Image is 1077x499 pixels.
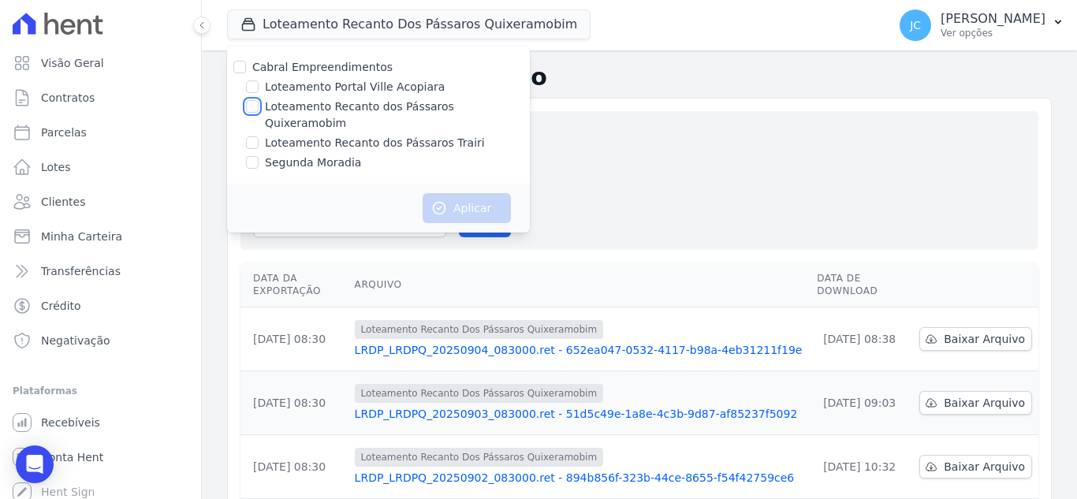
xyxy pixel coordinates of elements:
span: Visão Geral [41,55,104,71]
span: Conta Hent [41,449,103,465]
td: [DATE] 08:38 [811,307,913,371]
span: Baixar Arquivo [944,395,1025,411]
span: Loteamento Recanto Dos Pássaros Quixeramobim [355,384,604,403]
a: LRDP_LRDPQ_20250903_083000.ret - 51d5c49e-1a8e-4c3b-9d87-af85237f5092 [355,406,805,422]
td: [DATE] 08:30 [240,435,348,499]
span: Recebíveis [41,415,100,430]
a: LRDP_LRDPQ_20250902_083000.ret - 894b856f-323b-44ce-8655-f54f42759ce6 [355,470,805,486]
span: Contratos [41,90,95,106]
div: Plataformas [13,382,188,400]
a: Recebíveis [6,407,195,438]
p: Ver opções [941,27,1045,39]
a: Baixar Arquivo [919,391,1032,415]
a: Parcelas [6,117,195,148]
label: Segunda Moradia [265,155,361,171]
td: [DATE] 10:32 [811,435,913,499]
span: JC [910,20,921,31]
td: [DATE] 09:03 [811,371,913,435]
a: Transferências [6,255,195,287]
label: Loteamento Portal Ville Acopiara [265,79,445,95]
span: Negativação [41,333,110,348]
label: Cabral Empreendimentos [252,61,393,73]
span: Clientes [41,194,85,210]
a: Negativação [6,325,195,356]
a: Visão Geral [6,47,195,79]
label: Loteamento Recanto dos Pássaros Trairi [265,135,485,151]
a: Contratos [6,82,195,114]
span: Minha Carteira [41,229,122,244]
span: Lotes [41,159,71,175]
div: Open Intercom Messenger [16,445,54,483]
a: Minha Carteira [6,221,195,252]
a: Baixar Arquivo [919,327,1032,351]
th: Data da Exportação [240,263,348,307]
a: Baixar Arquivo [919,455,1032,479]
h2: Exportações de Retorno [227,63,1052,91]
a: Lotes [6,151,195,183]
span: Transferências [41,263,121,279]
a: Conta Hent [6,441,195,473]
label: Loteamento Recanto dos Pássaros Quixeramobim [265,99,530,132]
button: JC [PERSON_NAME] Ver opções [887,3,1077,47]
span: Crédito [41,298,81,314]
span: Baixar Arquivo [944,459,1025,475]
span: Loteamento Recanto Dos Pássaros Quixeramobim [355,448,604,467]
a: LRDP_LRDPQ_20250904_083000.ret - 652ea047-0532-4117-b98a-4eb31211f19e [355,342,805,358]
td: [DATE] 08:30 [240,371,348,435]
a: Crédito [6,290,195,322]
span: Parcelas [41,125,87,140]
th: Data de Download [811,263,913,307]
span: Loteamento Recanto Dos Pássaros Quixeramobim [355,320,604,339]
button: Loteamento Recanto Dos Pássaros Quixeramobim [227,9,591,39]
td: [DATE] 08:30 [240,307,348,371]
span: Baixar Arquivo [944,331,1025,347]
th: Arquivo [348,263,811,307]
button: Aplicar [423,193,511,223]
a: Clientes [6,186,195,218]
p: [PERSON_NAME] [941,11,1045,27]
